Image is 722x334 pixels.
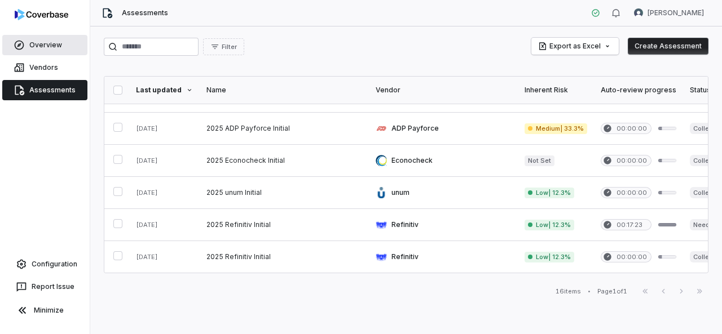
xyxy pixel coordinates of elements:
[628,38,708,55] button: Create Assessment
[531,38,619,55] button: Export as Excel
[588,287,591,295] div: •
[648,8,704,17] span: [PERSON_NAME]
[122,8,168,17] span: Assessments
[5,299,85,322] button: Minimize
[206,86,362,95] div: Name
[601,86,676,95] div: Auto-review progress
[203,38,244,55] button: Filter
[634,8,643,17] img: Gustavo De Siqueira avatar
[2,80,87,100] a: Assessments
[597,287,627,296] div: Page 1 of 1
[556,287,581,296] div: 16 items
[222,43,237,51] span: Filter
[136,86,193,95] div: Last updated
[5,254,85,274] a: Configuration
[2,57,87,78] a: Vendors
[2,35,87,55] a: Overview
[5,277,85,297] button: Report Issue
[376,86,511,95] div: Vendor
[15,9,68,20] img: logo-D7KZi-bG.svg
[627,5,711,21] button: Gustavo De Siqueira avatar[PERSON_NAME]
[525,86,587,95] div: Inherent Risk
